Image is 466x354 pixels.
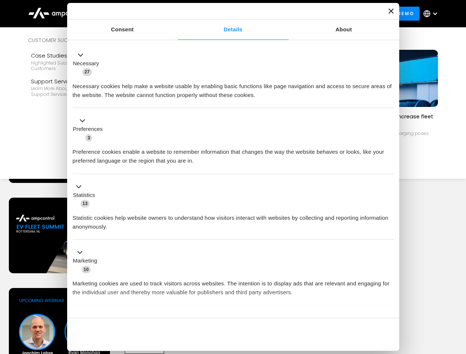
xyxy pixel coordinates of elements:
[31,77,117,86] div: Support Services
[82,266,91,273] span: 10
[73,182,100,208] button: Statistics (13)
[28,36,120,44] div: Customer success
[122,315,129,322] span: 2
[73,274,394,297] div: Marketing cookies are used to track visitors across websites. The intention is to display ads tha...
[287,324,393,345] button: Okay
[73,51,104,76] button: Necessary (27)
[67,20,178,40] a: Consent
[31,52,117,60] div: Case Studies
[289,20,399,40] a: About
[80,200,90,207] span: 13
[73,191,95,199] label: Statistics
[178,20,289,40] a: Details
[28,74,120,100] a: Support ServicesLearn more about Ampcontrol’s support services
[73,125,103,133] label: Preferences
[73,142,394,165] div: Preference cookies enable a website to remember information that changes the way the website beha...
[73,257,97,265] label: Marketing
[389,8,394,14] button: Close banner
[82,68,92,76] span: 27
[73,59,99,68] label: Necessary
[85,134,92,142] span: 3
[31,60,117,72] div: Highlighted success stories From Our Customers
[73,208,394,231] div: Statistic cookies help website owners to understand how visitors interact with websites by collec...
[73,248,102,274] button: Marketing (10)
[31,86,117,97] div: Learn more about Ampcontrol’s support services
[73,76,394,100] div: Necessary cookies help make a website usable by enabling basic functions like page navigation and...
[73,314,133,323] button: Unclassified (2)
[28,49,120,74] a: Case StudiesHighlighted success stories From Our Customers
[73,117,107,142] button: Preferences (3)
